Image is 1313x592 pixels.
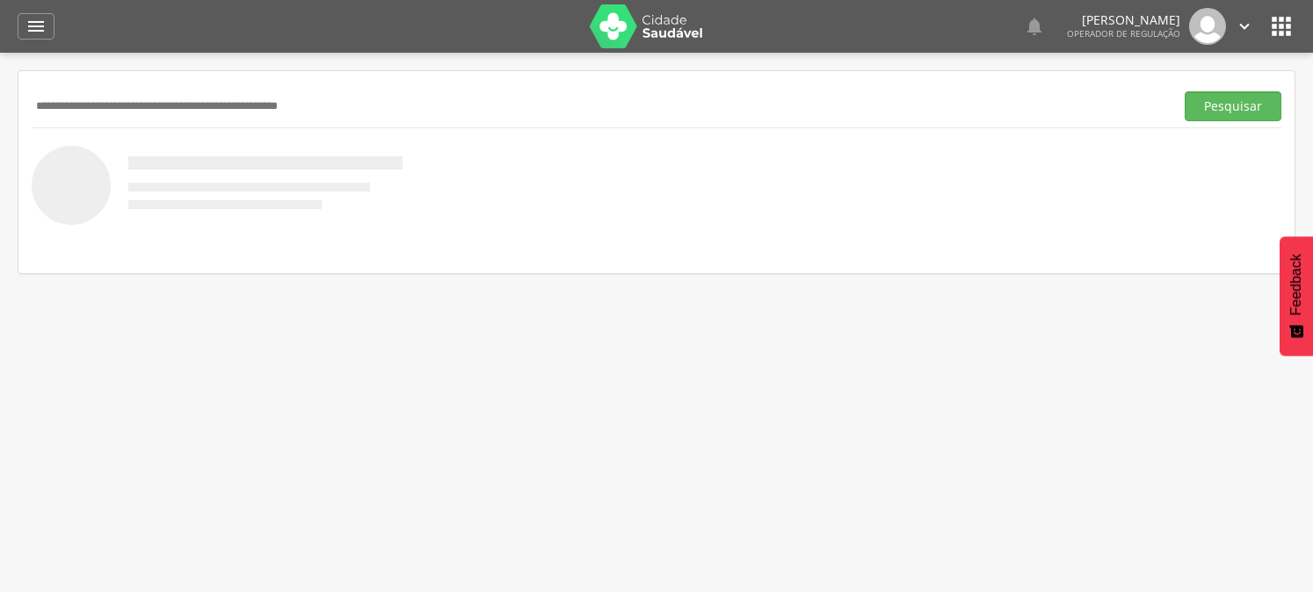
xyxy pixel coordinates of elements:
[1024,8,1045,45] a: 
[1288,254,1304,315] span: Feedback
[1235,17,1254,36] i: 
[1280,236,1313,356] button: Feedback - Mostrar pesquisa
[1235,8,1254,45] a: 
[1067,14,1180,26] p: [PERSON_NAME]
[25,16,47,37] i: 
[1185,91,1281,121] button: Pesquisar
[1024,16,1045,37] i: 
[1267,12,1295,40] i: 
[1067,27,1180,40] span: Operador de regulação
[18,13,54,40] a: 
